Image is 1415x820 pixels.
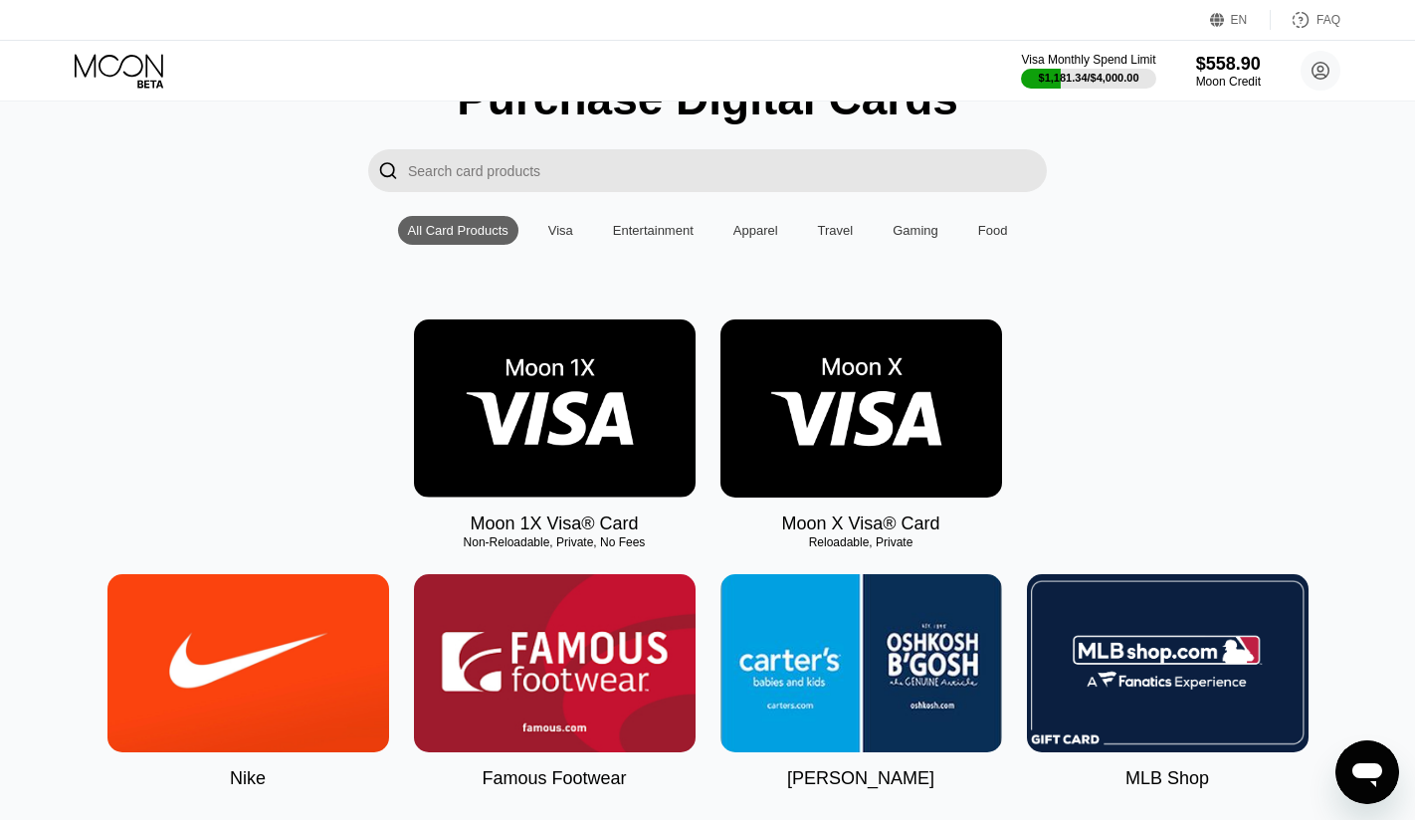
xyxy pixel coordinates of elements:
input: Search card products [408,149,1047,192]
div: Gaming [893,223,938,238]
div: Visa [548,223,573,238]
div: [PERSON_NAME] [787,768,934,789]
div: $558.90Moon Credit [1196,54,1261,89]
div: Entertainment [613,223,694,238]
div: Moon Credit [1196,75,1261,89]
div: Reloadable, Private [720,535,1002,549]
iframe: Кнопка запуска окна обмена сообщениями [1335,740,1399,804]
div: Moon 1X Visa® Card [470,513,638,534]
div: $1,181.34 / $4,000.00 [1039,72,1139,84]
div: All Card Products [408,223,508,238]
div: Moon X Visa® Card [781,513,939,534]
div: FAQ [1271,10,1340,30]
div: EN [1231,13,1248,27]
div:  [368,149,408,192]
div: Non-Reloadable, Private, No Fees [414,535,696,549]
div: EN [1210,10,1271,30]
div: MLB Shop [1125,768,1209,789]
div: Apparel [733,223,778,238]
div: Food [968,216,1018,245]
div: $558.90 [1196,54,1261,75]
div: Food [978,223,1008,238]
div: Travel [818,223,854,238]
div: FAQ [1316,13,1340,27]
div: Entertainment [603,216,704,245]
div: Apparel [723,216,788,245]
div:  [378,159,398,182]
div: Visa Monthly Spend Limit$1,181.34/$4,000.00 [1021,53,1155,89]
div: Visa Monthly Spend Limit [1021,53,1155,67]
div: Gaming [883,216,948,245]
div: Travel [808,216,864,245]
div: All Card Products [398,216,518,245]
div: Visa [538,216,583,245]
div: Nike [230,768,266,789]
div: Famous Footwear [482,768,626,789]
